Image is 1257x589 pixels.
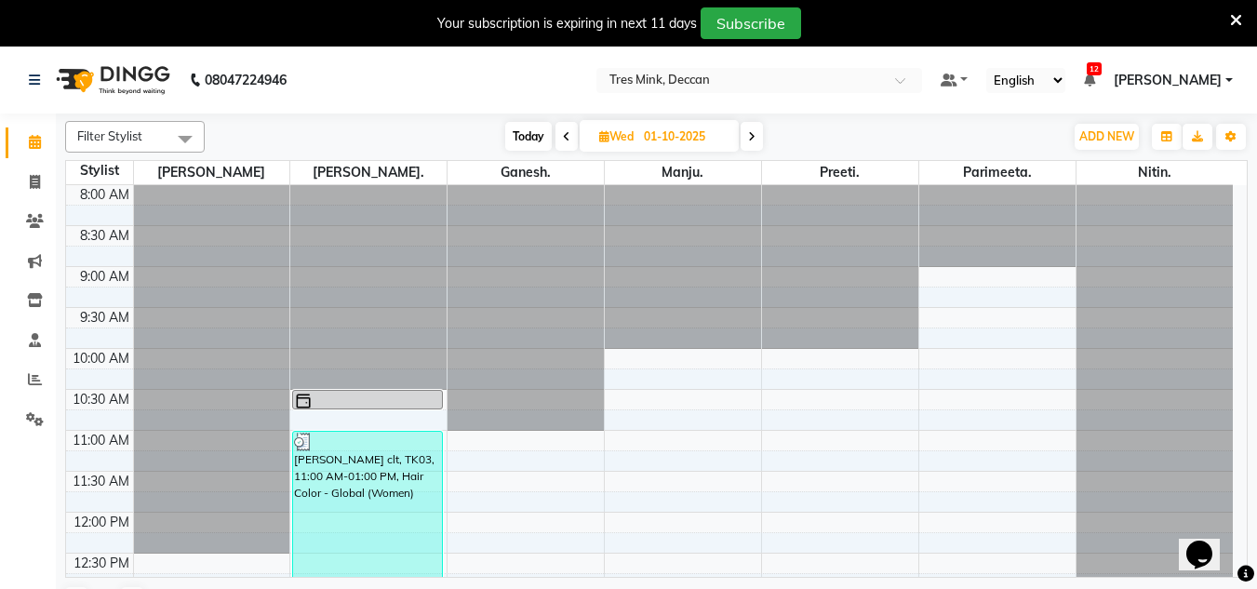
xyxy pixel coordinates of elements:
span: [PERSON_NAME] [134,161,290,184]
b: 08047224946 [205,54,287,106]
div: 9:30 AM [76,308,133,328]
iframe: chat widget [1179,515,1238,570]
div: [PERSON_NAME], TK02, 10:30 AM-10:45 AM, Treatment - [MEDICAL_DATA] Treatment [293,391,442,408]
span: Today [505,122,552,151]
div: 8:00 AM [76,185,133,205]
div: Your subscription is expiring in next 11 days [437,14,697,33]
div: 10:30 AM [69,390,133,409]
input: 2025-10-01 [638,123,731,151]
div: 12:30 PM [70,554,133,573]
img: logo [47,54,175,106]
div: 12:00 PM [70,513,133,532]
span: Manju. [605,161,761,184]
button: ADD NEW [1075,124,1139,150]
span: Wed [595,129,638,143]
span: 12 [1087,62,1102,75]
div: 10:00 AM [69,349,133,368]
button: Subscribe [701,7,801,39]
span: ADD NEW [1079,129,1134,143]
span: [PERSON_NAME]. [290,161,447,184]
div: 9:00 AM [76,267,133,287]
span: Parimeeta. [919,161,1076,184]
span: Nitin. [1076,161,1233,184]
span: Preeti. [762,161,918,184]
div: 11:30 AM [69,472,133,491]
div: Stylist [66,161,133,181]
div: 8:30 AM [76,226,133,246]
div: 11:00 AM [69,431,133,450]
span: Filter Stylist [77,128,142,143]
span: Ganesh. [448,161,604,184]
a: 12 [1084,72,1095,88]
span: [PERSON_NAME] [1114,71,1222,90]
